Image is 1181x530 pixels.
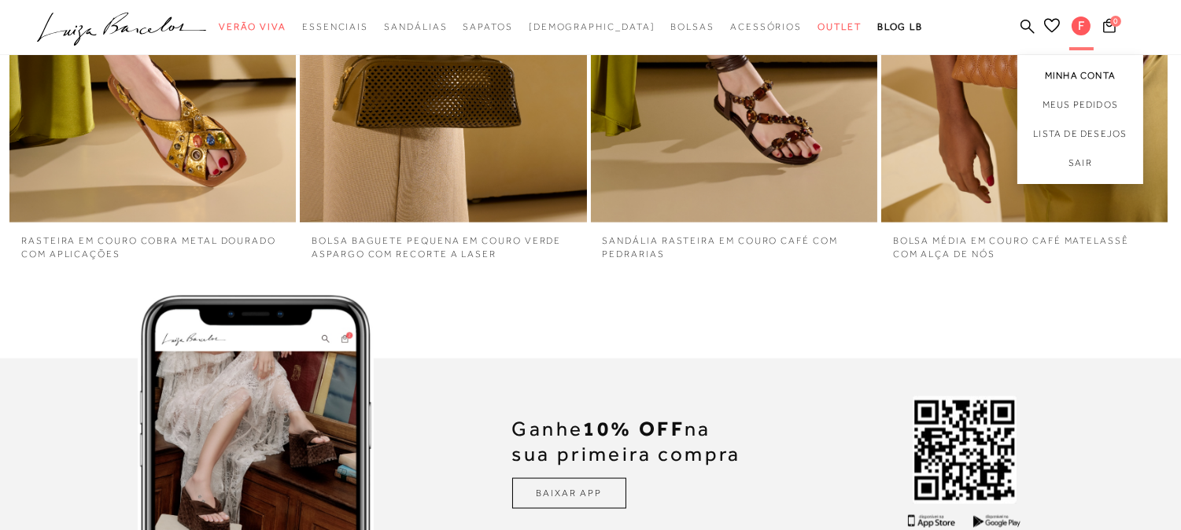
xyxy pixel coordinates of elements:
a: noSubCategoriesText [463,13,512,42]
span: Sapatos [463,21,512,32]
span: BLOG LB [877,21,923,32]
span: [DEMOGRAPHIC_DATA] [529,21,655,32]
button: 0 [1098,17,1120,39]
a: noSubCategoriesText [529,13,655,42]
div: RASTEIRA EM COURO COBRA METAL DOURADO COM APLICAÇÕES [21,234,284,261]
a: noSubCategoriesText [670,13,714,42]
span: Essenciais [302,21,368,32]
a: BAIXAR APP [512,478,626,509]
a: noSubCategoriesText [302,13,368,42]
div: BOLSA BAGUETE PEQUENA EM COURO VERDE ASPARGO COM RECORTE A LASER [312,234,574,261]
a: Sair [1017,149,1143,184]
a: BLOG LB [877,13,923,42]
span: Verão Viva [219,21,286,32]
span: Ganhe na sua primeira compra [512,417,741,465]
button: F [1065,16,1098,40]
b: 10% OFF [583,416,685,440]
span: F [1072,17,1091,35]
a: noSubCategoriesText [730,13,802,42]
a: Meus Pedidos [1017,90,1143,120]
a: noSubCategoriesText [219,13,286,42]
span: Acessórios [730,21,802,32]
a: noSubCategoriesText [384,13,447,42]
div: BOLSA MÉDIA EM COURO CAFÉ MATELASSÊ COM ALÇA DE NÓS [893,234,1156,261]
a: noSubCategoriesText [817,13,862,42]
span: 0 [1110,16,1121,27]
span: Outlet [817,21,862,32]
div: SANDÁLIA RASTEIRA EM COURO CAFÉ COM PEDRARIAS [603,234,865,261]
img: Baixe para Android [973,515,1020,528]
a: Lista de desejos [1017,120,1143,149]
img: QR Code Baixe o APP [913,396,1017,504]
img: Baixe para IOS [908,515,955,528]
span: Sandálias [384,21,447,32]
span: Bolsas [670,21,714,32]
a: Minha Conta [1017,55,1143,90]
